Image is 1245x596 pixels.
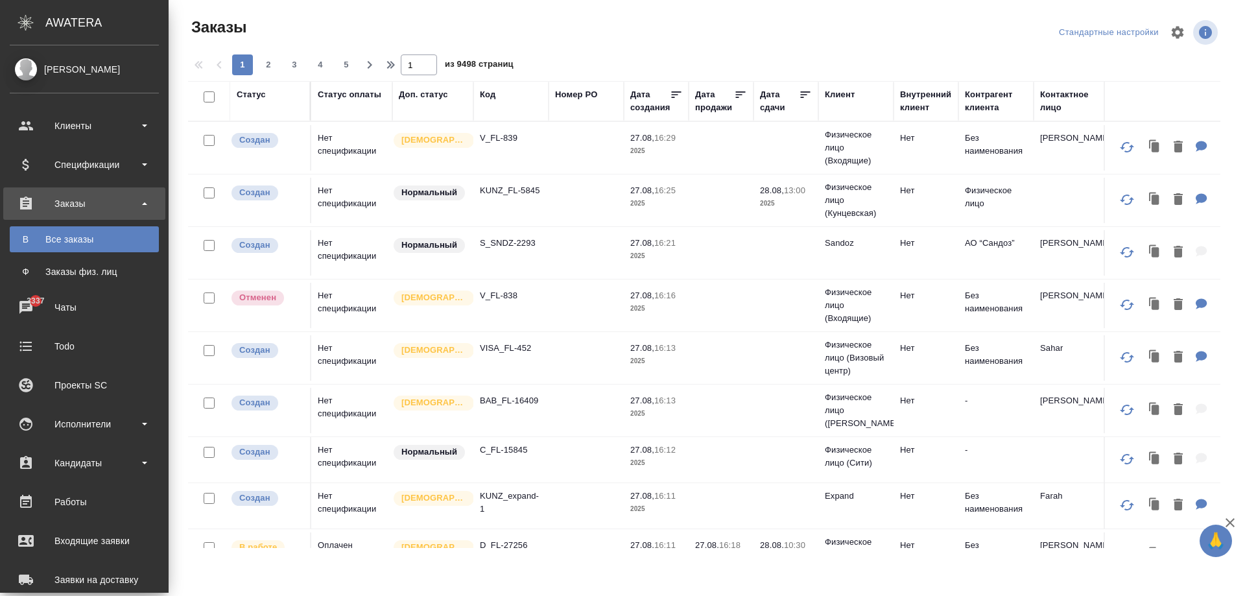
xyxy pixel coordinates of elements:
[630,88,670,114] div: Дата создания
[16,265,152,278] div: Заказы физ. лиц
[1143,542,1167,568] button: Клонировать
[1162,17,1193,48] span: Настроить таблицу
[719,540,741,550] p: 16:18
[1111,132,1143,163] button: Обновить
[654,133,676,143] p: 16:29
[1167,187,1189,213] button: Удалить
[900,289,952,302] p: Нет
[760,88,799,114] div: Дата сдачи
[310,58,331,71] span: 4
[10,337,159,356] div: Todo
[230,539,303,556] div: Выставляет ПМ после принятия заказа от КМа
[965,289,1027,315] p: Без наименования
[900,237,952,250] p: Нет
[630,491,654,501] p: 27.08,
[480,132,542,145] p: V_FL-839
[3,486,165,518] a: Работы
[480,394,542,407] p: BAB_FL-16409
[825,237,887,250] p: Sandoz
[311,283,392,328] td: Нет спецификации
[401,396,466,409] p: [DEMOGRAPHIC_DATA]
[10,259,159,285] a: ФЗаказы физ. лиц
[392,237,467,254] div: Статус по умолчанию для стандартных заказов
[825,181,887,220] p: Физическое лицо (Кунцевская)
[965,539,1027,565] p: Без контрагента
[630,407,682,420] p: 2025
[1034,532,1109,578] td: [PERSON_NAME]
[654,291,676,300] p: 16:16
[230,289,303,307] div: Выставляет КМ после отмены со стороны клиента. Если уже после запуска – КМ пишет ПМу про отмену, ...
[1167,492,1189,519] button: Удалить
[900,490,952,503] p: Нет
[900,88,952,114] div: Внутренний клиент
[900,342,952,355] p: Нет
[336,58,357,71] span: 5
[1167,446,1189,473] button: Удалить
[401,344,466,357] p: [DEMOGRAPHIC_DATA]
[392,490,467,507] div: Выставляется автоматически для первых 3 заказов нового контактного лица. Особое внимание
[10,570,159,590] div: Заявки на доставку
[318,88,381,101] div: Статус оплаты
[10,226,159,252] a: ВВсе заказы
[230,394,303,412] div: Выставляется автоматически при создании заказа
[230,444,303,461] div: Выставляется автоматически при создании заказа
[1034,125,1109,171] td: [PERSON_NAME]
[10,116,159,136] div: Клиенты
[965,490,1027,516] p: Без наименования
[630,302,682,315] p: 2025
[392,444,467,461] div: Статус по умолчанию для стандартных заказов
[900,184,952,197] p: Нет
[965,444,1027,457] p: -
[258,54,279,75] button: 2
[1193,20,1220,45] span: Посмотреть информацию
[1167,542,1189,568] button: Удалить
[1034,230,1109,276] td: [PERSON_NAME]
[900,394,952,407] p: Нет
[1167,239,1189,266] button: Удалить
[239,291,276,304] p: Отменен
[10,414,159,434] div: Исполнители
[1056,23,1162,43] div: split button
[630,197,682,210] p: 2025
[480,539,542,552] p: D_FL-27256
[965,184,1027,210] p: Физическое лицо
[784,185,805,195] p: 13:00
[825,391,887,430] p: Физическое лицо ([PERSON_NAME])
[630,343,654,353] p: 27.08,
[1111,394,1143,425] button: Обновить
[825,339,887,377] p: Физическое лицо (Визовый центр)
[480,237,542,250] p: S_SNDZ-2293
[630,503,682,516] p: 2025
[392,184,467,202] div: Статус по умолчанию для стандартных заказов
[19,294,52,307] span: 3337
[3,564,165,596] a: Заявки на доставку
[3,291,165,324] a: 3337Чаты
[1034,283,1109,328] td: [PERSON_NAME]
[3,525,165,557] a: Входящие заявки
[1143,134,1167,161] button: Клонировать
[239,344,270,357] p: Создан
[630,250,682,263] p: 2025
[311,125,392,171] td: Нет спецификации
[10,492,159,512] div: Работы
[401,291,466,304] p: [DEMOGRAPHIC_DATA]
[630,145,682,158] p: 2025
[239,134,270,147] p: Создан
[1143,344,1167,371] button: Клонировать
[239,396,270,409] p: Создан
[401,492,466,505] p: [DEMOGRAPHIC_DATA]
[630,396,654,405] p: 27.08,
[237,88,266,101] div: Статус
[825,536,887,575] p: Физическое лицо (Пушкинская)
[284,58,305,71] span: 3
[825,444,887,470] p: Физическое лицо (Сити)
[480,184,542,197] p: KUNZ_FL-5845
[1034,483,1109,529] td: Farah
[258,58,279,71] span: 2
[401,446,457,459] p: Нормальный
[230,342,303,359] div: Выставляется автоматически при создании заказа
[965,88,1027,114] div: Контрагент клиента
[630,291,654,300] p: 27.08,
[1111,342,1143,373] button: Обновить
[188,17,246,38] span: Заказы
